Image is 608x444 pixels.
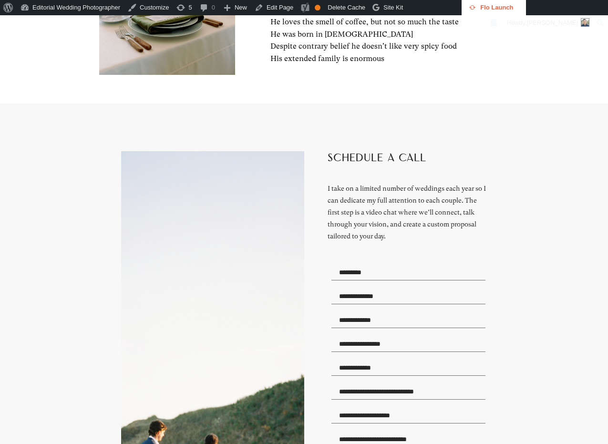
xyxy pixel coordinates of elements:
li: His extended family is enormous [270,52,509,65]
div: I take on a limited number of weddings each year so I can dedicate my full attention to each coup... [328,183,487,243]
h2: SCHEDULE A CALL [328,151,487,178]
li: Despite contrary belief he doesn't like very spicy food [270,40,509,52]
a: Howdy, [504,15,593,31]
li: He was born in [DEMOGRAPHIC_DATA] [270,28,509,41]
img: Views over 48 hours. Click for more Jetpack Stats. [412,2,465,14]
li: He loves the smell of coffee, but not so much the taste [270,16,509,28]
div: OK [315,5,320,10]
span: Site Kit [383,4,403,11]
span: [PERSON_NAME] [527,19,578,26]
